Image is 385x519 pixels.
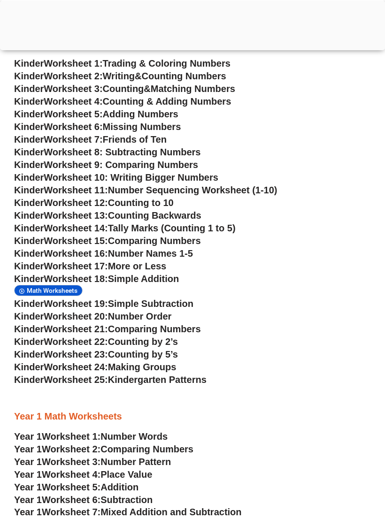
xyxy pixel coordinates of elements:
span: Worksheet 16: [44,248,108,258]
span: Worksheet 20: [44,311,108,321]
span: Kinder [14,298,44,308]
span: Worksheet 14: [44,222,108,233]
span: Addition [100,481,139,492]
span: Kinder [14,349,44,359]
span: Worksheet 4: [44,96,102,106]
a: KinderWorksheet 1:Trading & Coloring Numbers [14,58,231,68]
a: Year 1Worksheet 6:Subtraction [14,494,153,504]
span: Worksheet 10: Writing Bigger Numbers [44,172,218,182]
span: Worksheet 8: Subtracting Numbers [44,146,200,157]
a: Year 1Worksheet 1:Number Words [14,431,168,441]
span: Comparing Numbers [100,443,193,454]
span: Worksheet 11: [44,184,108,195]
span: Counting & Adding Numbers [103,96,231,106]
span: Worksheet 13: [44,210,108,220]
span: Worksheet 5: [42,481,100,492]
span: Kinder [14,108,44,119]
span: Counting by 2’s [108,336,178,346]
span: Comparing Numbers [108,235,201,245]
span: Worksheet 9: Comparing Numbers [44,159,198,169]
span: Comparing Numbers [108,323,201,334]
span: Worksheet 22: [44,336,108,346]
span: Counting [103,83,144,93]
span: Kinder [14,248,44,258]
span: Worksheet 6: [44,121,102,131]
span: Worksheet 18: [44,273,108,283]
a: Year 1Worksheet 2:Comparing Numbers [14,443,193,454]
a: Year 1Worksheet 5:Addition [14,481,139,492]
span: Worksheet 2: [42,443,100,454]
span: Number Pattern [100,456,171,466]
span: Worksheet 5: [44,108,102,119]
span: Simple Addition [108,273,179,283]
a: Year 1Worksheet 3:Number Pattern [14,456,171,466]
iframe: Chat Widget [224,413,385,519]
span: Mixed Addition and Subtraction [100,506,241,517]
span: Kinder [14,323,44,334]
a: KinderWorksheet 7:Friends of Ten [14,134,167,144]
span: Worksheet 6: [42,494,100,504]
span: Place Value [100,469,152,479]
span: Kinder [14,311,44,321]
span: Kinder [14,184,44,195]
span: Worksheet 4: [42,469,100,479]
span: Kinder [14,70,44,81]
span: Kinder [14,222,44,233]
span: Number Words [100,431,168,441]
span: Number Order [108,311,172,321]
span: Counting Numbers [142,70,226,81]
span: Math Worksheets [27,286,80,294]
span: Worksheet 15: [44,235,108,245]
a: Year 1Worksheet 4:Place Value [14,469,152,479]
span: Matching Numbers [151,83,235,93]
a: KinderWorksheet 2:Writing&Counting Numbers [14,70,226,81]
span: Kinder [14,260,44,271]
span: Counting to 10 [108,197,174,207]
span: Worksheet 1: [44,58,102,68]
span: Kinder [14,235,44,245]
span: Kinder [14,83,44,93]
span: Kinder [14,121,44,131]
a: KinderWorksheet 4:Counting & Adding Numbers [14,96,231,106]
span: Worksheet 2: [44,70,102,81]
span: Kinder [14,336,44,346]
a: KinderWorksheet 9: Comparing Numbers [14,159,198,169]
span: Worksheet 3: [44,83,102,93]
span: Worksheet 12: [44,197,108,207]
h3: Year 1 Math Worksheets [14,410,371,422]
span: Kinder [14,134,44,144]
span: Tally Marks (Counting 1 to 5) [108,222,236,233]
span: Worksheet 7: [44,134,102,144]
div: Math Worksheets [14,284,83,296]
a: KinderWorksheet 5:Adding Numbers [14,108,178,119]
span: Making Groups [108,361,177,372]
span: Kinder [14,96,44,106]
a: KinderWorksheet 8: Subtracting Numbers [14,146,200,157]
span: Worksheet 3: [42,456,100,466]
span: More or Less [108,260,166,271]
a: KinderWorksheet 3:Counting&Matching Numbers [14,83,235,93]
span: Worksheet 19: [44,298,108,308]
span: Worksheet 24: [44,361,108,372]
span: Worksheet 1: [42,431,100,441]
span: Number Names 1-5 [108,248,193,258]
span: Trading & Coloring Numbers [103,58,231,68]
span: Subtraction [100,494,153,504]
a: Year 1Worksheet 7:Mixed Addition and Subtraction [14,506,242,517]
span: Kinder [14,159,44,169]
span: Worksheet 7: [42,506,100,517]
span: Kinder [14,374,44,384]
span: Simple Subtraction [108,298,193,308]
span: Kinder [14,361,44,372]
span: Kinder [14,58,44,68]
span: Kinder [14,210,44,220]
span: Kinder [14,273,44,283]
span: Missing Numbers [103,121,181,131]
span: Kindergarten Patterns [108,374,207,384]
span: Worksheet 21: [44,323,108,334]
span: Worksheet 23: [44,349,108,359]
span: Counting Backwards [108,210,201,220]
span: Number Sequencing Worksheet (1-10) [108,184,277,195]
span: Counting by 5’s [108,349,178,359]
